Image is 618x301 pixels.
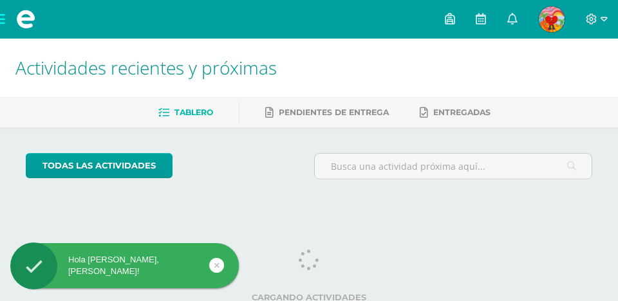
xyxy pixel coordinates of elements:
a: Entregadas [420,102,491,123]
a: Pendientes de entrega [265,102,389,123]
a: Tablero [158,102,213,123]
span: Pendientes de entrega [279,107,389,117]
img: f8d4f7e4f31f6794352e4c44e504bd77.png [539,6,565,32]
a: todas las Actividades [26,153,173,178]
input: Busca una actividad próxima aquí... [315,154,592,179]
span: Actividades recientes y próximas [15,55,277,80]
span: Tablero [174,107,213,117]
span: Entregadas [433,107,491,117]
div: Hola [PERSON_NAME], [PERSON_NAME]! [10,254,239,277]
